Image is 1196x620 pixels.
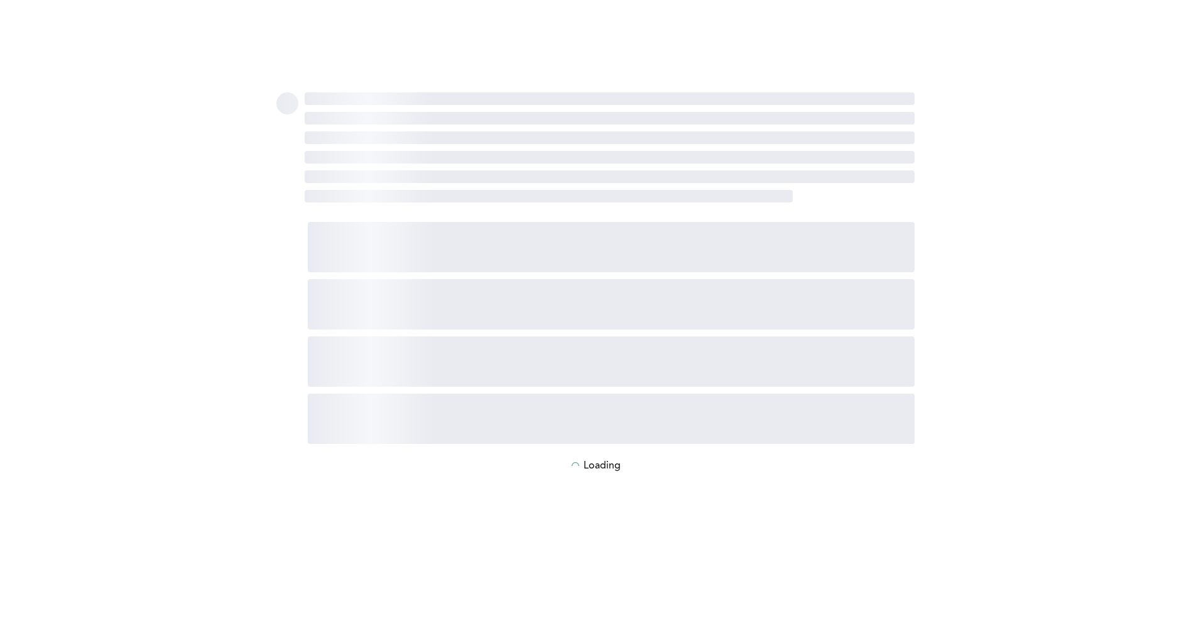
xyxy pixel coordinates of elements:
span: ‌ [305,190,793,202]
span: ‌ [305,170,915,183]
span: ‌ [308,336,915,387]
span: ‌ [276,92,298,114]
span: ‌ [308,394,915,444]
span: ‌ [305,92,915,105]
span: ‌ [308,222,915,272]
span: ‌ [308,279,915,329]
span: ‌ [305,131,915,144]
span: ‌ [305,151,915,163]
span: ‌ [305,112,915,125]
p: Loading [584,460,621,472]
